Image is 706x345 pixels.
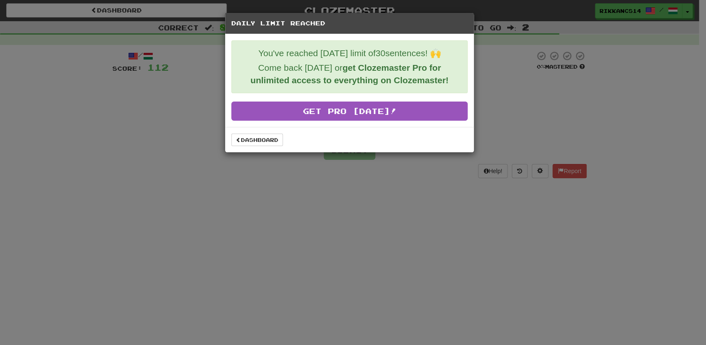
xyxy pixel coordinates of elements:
[231,134,283,146] a: Dashboard
[231,102,468,121] a: Get Pro [DATE]!
[238,47,461,60] p: You've reached [DATE] limit of 30 sentences! 🙌
[231,19,468,27] h5: Daily Limit Reached
[238,62,461,87] p: Come back [DATE] or
[250,63,448,85] strong: get Clozemaster Pro for unlimited access to everything on Clozemaster!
